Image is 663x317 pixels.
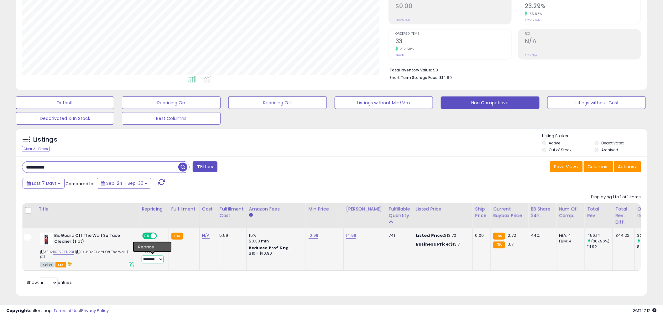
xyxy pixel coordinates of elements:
[81,308,109,314] a: Privacy Policy
[525,53,537,57] small: Prev: N/A
[220,206,244,219] div: Fulfillment Cost
[202,232,210,239] a: N/A
[97,178,151,189] button: Sep-24 - Sep-30
[142,242,164,248] div: Win BuyBox
[542,133,647,139] p: Listing States:
[547,96,646,109] button: Listings without Cost
[559,206,582,219] div: Num of Comp.
[142,206,166,212] div: Repricing
[493,233,505,240] small: FBA
[346,232,357,239] a: 14.99
[507,241,514,247] span: 13.7
[346,206,384,212] div: [PERSON_NAME]
[395,3,511,11] h2: $0.00
[507,232,516,238] span: 12.72
[6,308,29,314] strong: Copyright
[389,233,408,238] div: 741
[395,32,511,36] span: Ordered Items
[531,206,554,219] div: BB Share 24h.
[416,233,468,238] div: $13.70
[439,75,452,81] span: $14.69
[53,249,74,255] a: B0BVGPN231
[493,242,505,248] small: FBA
[16,96,114,109] button: Default
[559,238,580,244] div: FBM: 4
[591,194,641,200] div: Displaying 1 to 1 of 1 items
[528,12,542,16] small: 35.88%
[389,75,438,80] b: Short Term Storage Fees:
[335,96,433,109] button: Listings without Min/Max
[475,206,488,219] div: Ship Price
[525,32,641,36] span: ROI
[23,178,65,189] button: Last 7 Days
[193,161,217,172] button: Filters
[39,206,136,212] div: Title
[202,206,214,212] div: Cost
[249,206,303,212] div: Amazon Fees
[32,180,57,186] span: Last 7 Days
[220,233,242,238] div: 5.59
[309,232,319,239] a: 10.99
[156,233,166,239] span: OFF
[633,308,657,314] span: 2025-10-8 17:12 GMT
[416,241,450,247] b: Business Price:
[249,251,301,256] div: $10 - $10.90
[398,47,414,51] small: 312.50%
[416,206,470,212] div: Listed Price
[40,249,129,259] span: | SKU: BioGuard Off The Wall (1 pt)
[475,233,486,238] div: 0.00
[395,18,410,22] small: Prev: $0.00
[395,53,404,57] small: Prev: 8
[587,244,613,250] div: 111.92
[54,233,130,246] b: BioGuard Off The Wall Surface Cleaner (1 pt)
[559,233,580,238] div: FBA: 4
[601,140,625,146] label: Deactivated
[309,206,341,212] div: Min Price
[525,18,540,22] small: Prev: 17.14%
[6,308,109,314] div: seller snap | |
[531,233,551,238] div: 44%
[122,112,220,125] button: Best Columns
[525,3,641,11] h2: 23.29%
[614,161,641,172] button: Actions
[584,161,613,172] button: Columns
[171,206,197,212] div: Fulfillment
[22,146,50,152] div: Clear All Filters
[33,135,57,144] h5: Listings
[16,112,114,125] button: Deactivated & In Stock
[389,67,432,73] b: Total Inventory Value:
[416,232,444,238] b: Listed Price:
[54,308,80,314] a: Terms of Use
[637,233,663,238] div: 33
[122,96,220,109] button: Repricing On
[389,66,636,73] li: $0
[395,38,511,46] h2: 33
[66,262,73,266] i: hazardous material
[637,244,663,250] div: 8
[142,249,164,263] div: Preset:
[525,38,641,46] h2: N/A
[249,212,253,218] small: Amazon Fees.
[493,206,525,219] div: Current Buybox Price
[40,262,55,268] span: All listings currently available for purchase on Amazon
[549,147,572,153] label: Out of Stock
[591,239,609,244] small: (307.56%)
[587,233,613,238] div: 456.14
[27,279,72,285] span: Show: entries
[249,245,290,251] b: Reduced Prof. Rng.
[587,206,610,219] div: Total Rev.
[249,238,301,244] div: $0.30 min
[549,140,561,146] label: Active
[615,206,632,226] div: Total Rev. Diff.
[143,233,151,239] span: ON
[40,233,134,267] div: ASIN:
[106,180,144,186] span: Sep-24 - Sep-30
[615,233,630,238] div: 344.22
[389,206,410,219] div: Fulfillable Quantity
[416,242,468,247] div: $13.7
[171,233,183,240] small: FBA
[55,262,66,268] span: FBA
[601,147,618,153] label: Archived
[637,206,660,219] div: Ordered Items
[550,161,583,172] button: Save View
